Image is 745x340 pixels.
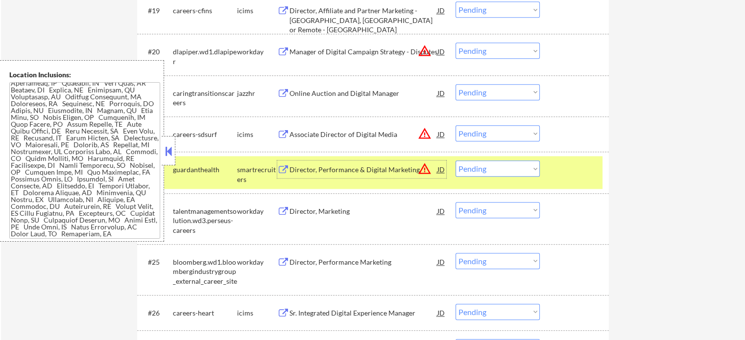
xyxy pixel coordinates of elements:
[237,6,277,16] div: icims
[148,6,165,16] div: #19
[173,308,237,318] div: careers-heart
[148,47,165,57] div: #20
[237,47,277,57] div: workday
[148,308,165,318] div: #26
[436,84,446,102] div: JD
[436,160,446,178] div: JD
[173,165,237,175] div: guardanthealth
[436,43,446,60] div: JD
[289,206,437,216] div: Director, Marketing
[148,257,165,267] div: #25
[418,44,432,58] button: warning_amber
[289,130,437,139] div: Associate Director of Digital Media
[173,89,237,108] div: caringtransitionscareers
[289,89,437,98] div: Online Auction and Digital Manager
[237,89,277,98] div: jazzhr
[237,257,277,267] div: workday
[289,47,437,57] div: Manager of Digital Campaign Strategy - Disputes
[173,47,237,66] div: dlapiper.wd1.dlapiper
[436,125,446,143] div: JD
[173,206,237,235] div: talentmanagementsolution.wd3.perseus-careers
[436,253,446,271] div: JD
[237,165,277,184] div: smartrecruiters
[173,257,237,286] div: bloomberg.wd1.bloombergindustrygroup_external_career_site
[418,162,432,176] button: warning_amber
[289,308,437,318] div: Sr. Integrated Digital Experience Manager
[173,6,237,16] div: careers-cfins
[9,70,160,80] div: Location Inclusions:
[237,130,277,139] div: icims
[436,304,446,321] div: JD
[436,1,446,19] div: JD
[173,130,237,139] div: careers-sdsurf
[436,202,446,220] div: JD
[237,308,277,318] div: icims
[289,165,437,175] div: Director, Performance & Digital Marketing
[289,257,437,267] div: Director, Performance Marketing
[418,127,432,140] button: warning_amber
[289,6,437,35] div: Director, Affiliate and Partner Marketing - [GEOGRAPHIC_DATA], [GEOGRAPHIC_DATA] or Remote - [GEO...
[237,206,277,216] div: workday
